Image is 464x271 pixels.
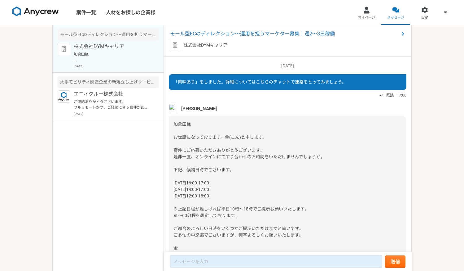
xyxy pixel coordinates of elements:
[74,111,159,116] p: [DATE]
[358,15,375,20] span: マイページ
[58,90,70,103] img: logo_text_blue_01.png
[170,30,399,38] span: モール型ECのディレクション～運用を担うマーケター募集｜週2〜3日稼働
[386,92,394,99] span: 既読
[397,92,406,98] span: 17:00
[74,43,150,50] p: 株式会社DYMキャリア
[74,90,150,98] p: エニィクルー株式会社
[181,105,217,112] span: [PERSON_NAME]
[169,39,181,51] img: default_org_logo-42cde973f59100197ec2c8e796e4974ac8490bb5b08a0eb061ff975e4574aa76.png
[184,42,227,48] p: 株式会社DYMキャリア
[173,122,325,251] span: 加倉田様 お世話になっております。金(こん)と申します。 案件にご応募いただきありがとうございます。 是非一度、オンラインにてすり合わせのお時間をいただけませんでしょうか。 下記、候補日時でござ...
[173,79,346,84] span: 「興味あり」をしました。詳細についてはこちらのチャットで連絡をとってみましょう。
[169,104,178,113] img: unnamed.png
[58,29,159,40] div: モール型ECのディレクション～運用を担うマーケター募集｜週2〜3日稼働
[385,255,405,268] button: 送信
[421,15,428,20] span: 設定
[58,43,70,55] img: default_org_logo-42cde973f59100197ec2c8e796e4974ac8490bb5b08a0eb061ff975e4574aa76.png
[74,52,150,63] p: 加倉田様 ご確認いただきまして誠にありがとうございます。 ーーー [DATE]15:00～ Zoom URL: [URL][DOMAIN_NAME][SECURITY_DATA] Meeting...
[58,76,159,88] div: 大手モビリティ関連企業の新規立ち上げサービス オペレーション対応（静岡出社）
[74,64,159,69] p: [DATE]
[12,7,59,16] img: 8DqYSo04kwAAAAASUVORK5CYII=
[169,63,406,69] p: [DATE]
[387,15,404,20] span: メッセージ
[74,99,150,110] p: ご連絡ありがとうございます。 フルリモートかつ、ご経験に合う案件があった際にはご相談させていただきます。 引き続きよろしくお願いいたします。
